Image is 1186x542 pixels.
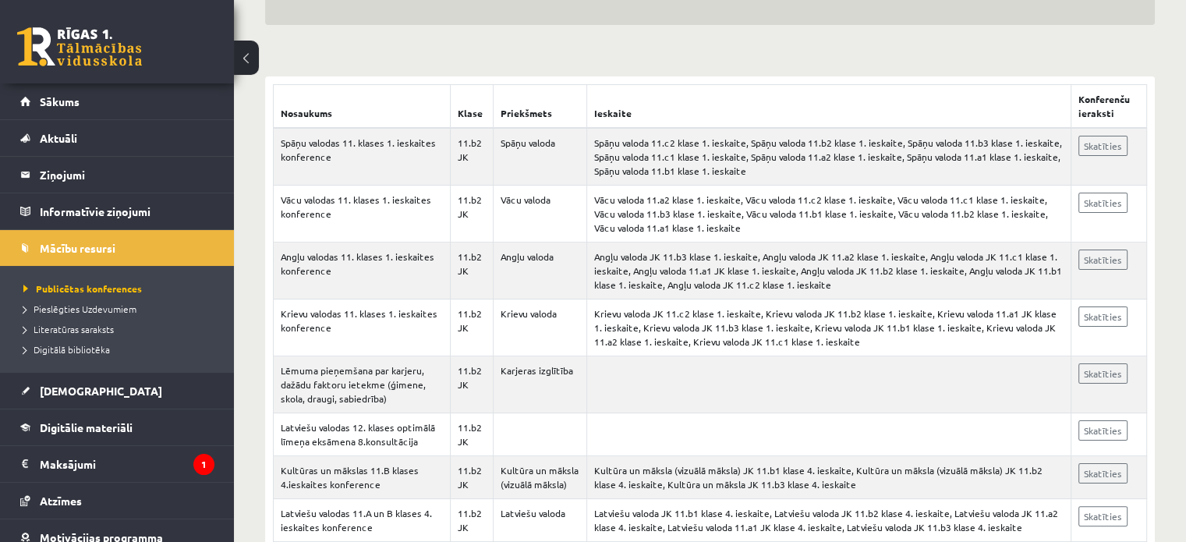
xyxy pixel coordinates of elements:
[23,343,110,356] span: Digitālā bibliotēka
[274,299,451,356] td: Krievu valodas 11. klases 1. ieskaites konference
[20,373,214,409] a: [DEMOGRAPHIC_DATA]
[274,499,451,542] td: Latviešu valodas 11.A un B klases 4. ieskaites konference
[450,85,493,129] th: Klase
[1078,306,1128,327] a: Skatīties
[493,299,586,356] td: Krievu valoda
[20,83,214,119] a: Sākums
[1071,85,1146,129] th: Konferenču ieraksti
[450,299,493,356] td: 11.b2 JK
[20,157,214,193] a: Ziņojumi
[20,230,214,266] a: Mācību resursi
[20,446,214,482] a: Maksājumi1
[1078,363,1128,384] a: Skatīties
[23,323,114,335] span: Literatūras saraksts
[23,342,218,356] a: Digitālā bibliotēka
[23,303,136,315] span: Pieslēgties Uzdevumiem
[23,282,142,295] span: Publicētas konferences
[493,85,586,129] th: Priekšmets
[40,494,82,508] span: Atzīmes
[450,499,493,542] td: 11.b2 JK
[40,384,162,398] span: [DEMOGRAPHIC_DATA]
[20,193,214,229] a: Informatīvie ziņojumi
[40,241,115,255] span: Mācību resursi
[274,456,451,499] td: Kultūras un mākslas 11.B klases 4.ieskaites konference
[1078,193,1128,213] a: Skatīties
[1078,420,1128,441] a: Skatīties
[274,243,451,299] td: Angļu valodas 11. klases 1. ieskaites konference
[40,193,214,229] legend: Informatīvie ziņojumi
[450,413,493,456] td: 11.b2 JK
[587,85,1071,129] th: Ieskaite
[1078,463,1128,484] a: Skatīties
[1078,506,1128,526] a: Skatīties
[587,456,1071,499] td: Kultūra un māksla (vizuālā māksla) JK 11.b1 klase 4. ieskaite, Kultūra un māksla (vizuālā māksla)...
[23,302,218,316] a: Pieslēgties Uzdevumiem
[450,128,493,186] td: 11.b2 JK
[274,186,451,243] td: Vācu valodas 11. klases 1. ieskaites konference
[587,243,1071,299] td: Angļu valoda JK 11.b3 klase 1. ieskaite, Angļu valoda JK 11.a2 klase 1. ieskaite, Angļu valoda JK...
[40,420,133,434] span: Digitālie materiāli
[587,299,1071,356] td: Krievu valoda JK 11.c2 klase 1. ieskaite, Krievu valoda JK 11.b2 klase 1. ieskaite, Krievu valoda...
[450,456,493,499] td: 11.b2 JK
[193,454,214,475] i: 1
[493,499,586,542] td: Latviešu valoda
[587,186,1071,243] td: Vācu valoda 11.a2 klase 1. ieskaite, Vācu valoda 11.c2 klase 1. ieskaite, Vācu valoda 11.c1 klase...
[274,85,451,129] th: Nosaukums
[493,186,586,243] td: Vācu valoda
[450,243,493,299] td: 11.b2 JK
[1078,250,1128,270] a: Skatīties
[20,120,214,156] a: Aktuāli
[17,27,142,66] a: Rīgas 1. Tālmācības vidusskola
[493,356,586,413] td: Karjeras izglītība
[493,243,586,299] td: Angļu valoda
[20,409,214,445] a: Digitālie materiāli
[450,186,493,243] td: 11.b2 JK
[40,94,80,108] span: Sākums
[450,356,493,413] td: 11.b2 JK
[274,413,451,456] td: Latviešu valodas 12. klases optimālā līmeņa eksāmena 8.konsultācija
[587,128,1071,186] td: Spāņu valoda 11.c2 klase 1. ieskaite, Spāņu valoda 11.b2 klase 1. ieskaite, Spāņu valoda 11.b3 kl...
[1078,136,1128,156] a: Skatīties
[40,446,214,482] legend: Maksājumi
[493,128,586,186] td: Spāņu valoda
[23,282,218,296] a: Publicētas konferences
[40,157,214,193] legend: Ziņojumi
[274,128,451,186] td: Spāņu valodas 11. klases 1. ieskaites konference
[493,456,586,499] td: Kultūra un māksla (vizuālā māksla)
[274,356,451,413] td: Lēmuma pieņemšana par karjeru, dažādu faktoru ietekme (ģimene, skola, draugi, sabiedrība)
[20,483,214,519] a: Atzīmes
[40,131,77,145] span: Aktuāli
[23,322,218,336] a: Literatūras saraksts
[587,499,1071,542] td: Latviešu valoda JK 11.b1 klase 4. ieskaite, Latviešu valoda JK 11.b2 klase 4. ieskaite, Latviešu ...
